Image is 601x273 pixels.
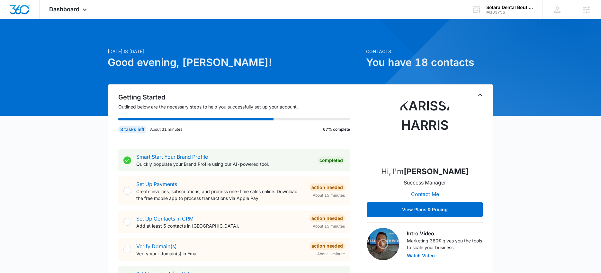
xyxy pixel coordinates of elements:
[476,91,484,99] button: Toggle Collapse
[108,48,362,55] p: [DATE] is [DATE]
[404,179,446,186] p: Success Manager
[407,237,483,251] p: Marketing 360® gives you the tools to scale your business.
[136,222,304,229] p: Add at least 5 contacts in [GEOGRAPHIC_DATA].
[404,167,469,176] strong: [PERSON_NAME]
[317,251,345,257] span: About 1 minute
[313,193,345,198] span: About 15 minutes
[309,242,345,250] div: Action Needed
[309,214,345,222] div: Action Needed
[486,5,533,10] div: account name
[136,154,208,160] a: Smart Start Your Brand Profile
[407,230,483,237] h3: Intro Video
[118,92,358,102] h2: Getting Started
[136,161,312,167] p: Quickly populate your Brand Profile using our AI-powered tool.
[150,127,182,132] p: About 31 minutes
[393,96,457,161] img: Karissa Harris
[366,48,493,55] p: Contacts
[405,186,445,202] button: Contact Me
[309,184,345,191] div: Action Needed
[108,55,362,70] h1: Good evening, [PERSON_NAME]!
[136,181,177,187] a: Set Up Payments
[118,103,358,110] p: Outlined below are the necessary steps to help you successfully set up your account.
[381,166,469,177] p: Hi, I'm
[136,250,304,257] p: Verify your domain(s) in Email.
[318,156,345,164] div: Completed
[49,6,79,13] span: Dashboard
[313,223,345,229] span: About 15 minutes
[118,126,146,133] div: 3 tasks left
[367,228,399,260] img: Intro Video
[407,253,435,258] button: Watch Video
[136,243,177,249] a: Verify Domain(s)
[136,215,193,222] a: Set Up Contacts in CRM
[136,188,304,202] p: Create invoices, subscriptions, and process one-time sales online. Download the free mobile app t...
[323,127,350,132] p: 67% complete
[367,202,483,217] button: View Plans & Pricing
[366,55,493,70] h1: You have 18 contacts
[486,10,533,14] div: account id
